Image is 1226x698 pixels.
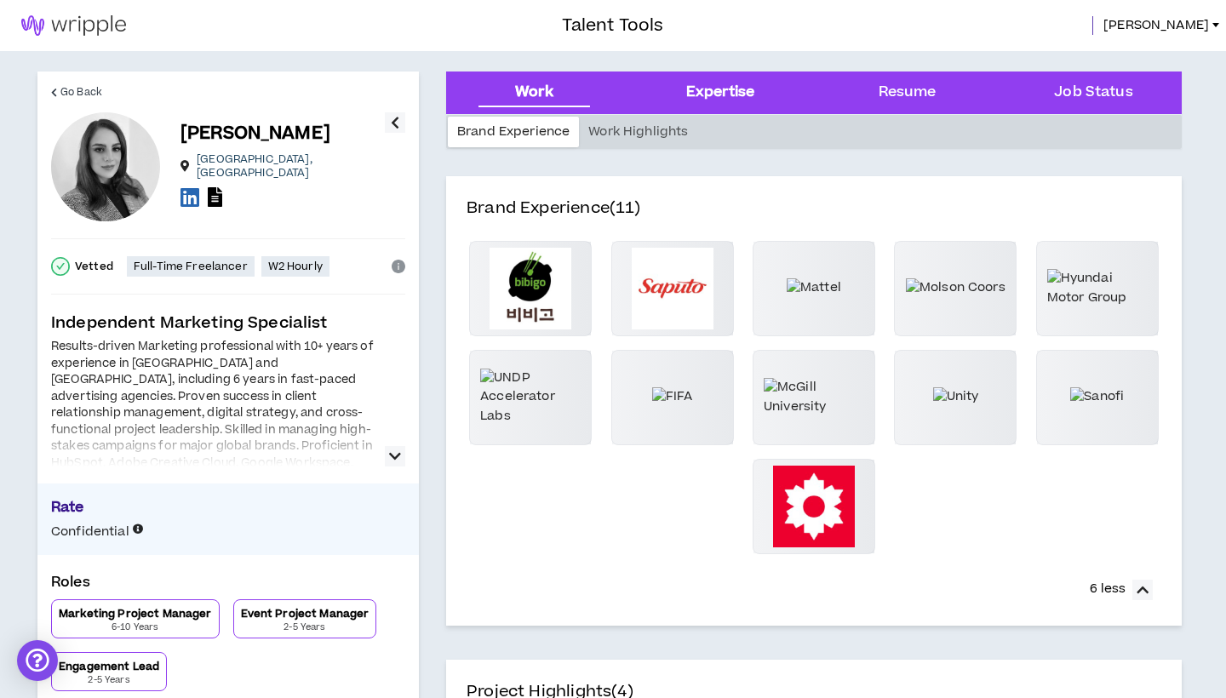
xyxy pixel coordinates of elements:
div: Clarissa F. [51,112,160,221]
p: [PERSON_NAME] [180,122,330,146]
span: check-circle [51,257,70,276]
div: Resume [879,82,937,104]
p: Independent Marketing Specialist [51,312,405,335]
img: UNDP Accelerator Labs [480,369,581,426]
p: Event Project Manager [241,607,370,621]
h3: Talent Tools [562,13,663,38]
img: Ottawa Tourism [773,466,855,547]
div: Work Highlights [579,117,697,147]
p: 6 less [1090,580,1126,598]
div: Work [515,82,553,104]
div: Brand Experience [448,117,579,147]
img: Hyundai Motor Group [1047,269,1148,307]
span: [PERSON_NAME] [1103,16,1209,35]
p: 6-10 Years [112,621,158,634]
p: Rate [51,497,405,523]
img: Sanofi [1070,387,1124,406]
p: W2 Hourly [268,260,323,273]
p: Roles [51,572,405,599]
button: 6 less [1081,575,1161,605]
img: Unity [933,387,979,406]
div: Open Intercom Messenger [17,640,58,681]
img: Mattel [787,278,841,297]
p: [GEOGRAPHIC_DATA] , [GEOGRAPHIC_DATA] [197,152,385,180]
span: info-circle [392,260,405,273]
p: 2-5 Years [284,621,325,634]
p: Vetted [75,260,113,273]
img: Molson Coors [906,278,1005,297]
img: McGill University [764,378,864,416]
img: Saputo [632,248,713,329]
p: Full-Time Freelancer [134,260,248,273]
img: FIFA [652,387,693,406]
div: Expertise [686,82,754,104]
p: 2-5 Years [88,673,129,687]
h4: Brand Experience (11) [467,197,1161,241]
div: Results-driven Marketing professional with 10+ years of experience in [GEOGRAPHIC_DATA] and [GEOG... [51,339,375,538]
p: Marketing Project Manager [59,607,212,621]
p: Confidential [51,523,143,541]
a: Go Back [51,72,102,112]
p: Engagement Lead [59,660,159,673]
img: Bibigo [490,248,571,329]
div: Job Status [1054,82,1132,104]
span: Go Back [60,84,102,100]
